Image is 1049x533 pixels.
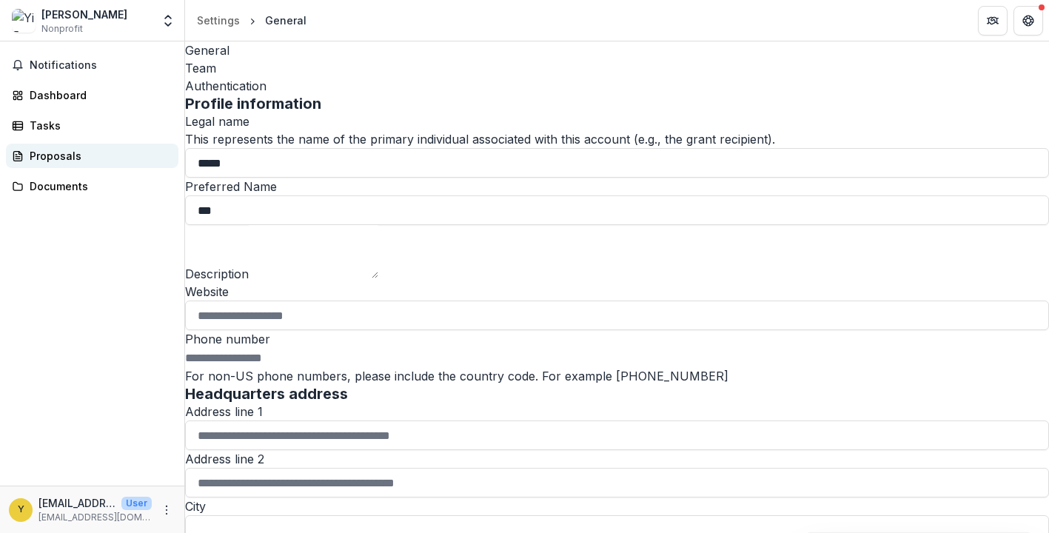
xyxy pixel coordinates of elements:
[30,118,167,133] div: Tasks
[185,452,264,466] label: Address line 2
[158,501,175,519] button: More
[1013,6,1043,36] button: Get Help
[6,83,178,107] a: Dashboard
[38,511,152,524] p: [EMAIL_ADDRESS][DOMAIN_NAME]
[6,174,178,198] a: Documents
[6,53,178,77] button: Notifications
[38,495,115,511] p: [EMAIL_ADDRESS][DOMAIN_NAME]
[6,144,178,168] a: Proposals
[12,9,36,33] img: Yi Fu
[185,284,229,299] label: Website
[185,332,270,346] label: Phone number
[978,6,1008,36] button: Partners
[185,367,1049,385] div: For non-US phone numbers, please include the country code. For example [PHONE_NUMBER]
[158,6,178,36] button: Open entity switcher
[18,505,24,514] div: yifu@uw.edu
[30,87,167,103] div: Dashboard
[6,113,178,138] a: Tasks
[185,499,206,514] label: City
[185,59,1049,77] a: Team
[185,385,1049,403] h2: Headquarters address
[185,77,1049,95] a: Authentication
[30,148,167,164] div: Proposals
[30,59,172,72] span: Notifications
[185,179,277,194] label: Preferred Name
[41,7,127,22] div: [PERSON_NAME]
[121,497,152,510] p: User
[185,266,249,281] label: Description
[185,130,1049,148] div: This represents the name of the primary individual associated with this account (e.g., the grant ...
[41,22,83,36] span: Nonprofit
[265,13,306,28] div: General
[185,404,263,419] label: Address line 1
[30,178,167,194] div: Documents
[185,114,249,129] label: Legal name
[191,10,312,31] nav: breadcrumb
[185,95,1049,113] h2: Profile information
[191,10,246,31] a: Settings
[197,13,240,28] div: Settings
[185,41,1049,59] a: General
